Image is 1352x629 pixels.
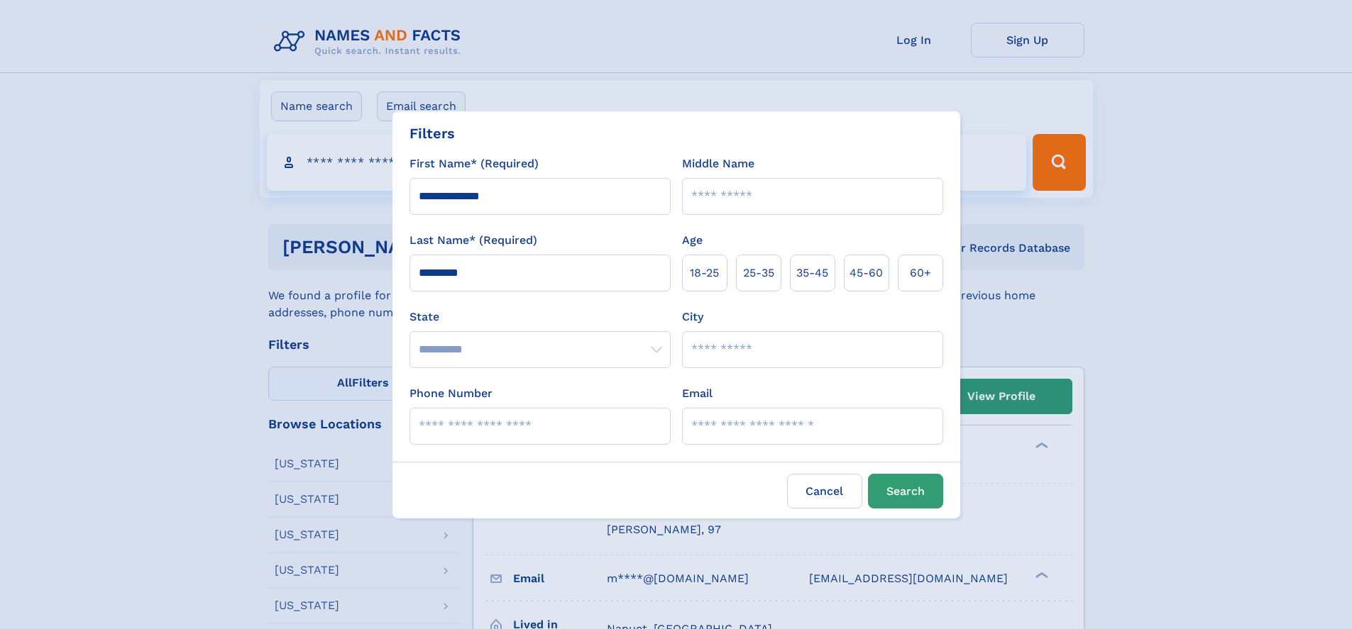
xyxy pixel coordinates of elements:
span: 25‑35 [743,265,774,282]
label: First Name* (Required) [410,155,539,172]
label: Email [682,385,713,402]
label: Last Name* (Required) [410,232,537,249]
span: 18‑25 [690,265,719,282]
label: State [410,308,671,325]
label: City [682,308,703,325]
button: Search [868,474,943,508]
label: Cancel [787,474,862,508]
span: 60+ [910,265,931,282]
div: Filters [410,123,455,144]
span: 35‑45 [796,265,828,282]
span: 45‑60 [850,265,883,282]
label: Phone Number [410,385,493,402]
label: Age [682,232,703,249]
label: Middle Name [682,155,754,172]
